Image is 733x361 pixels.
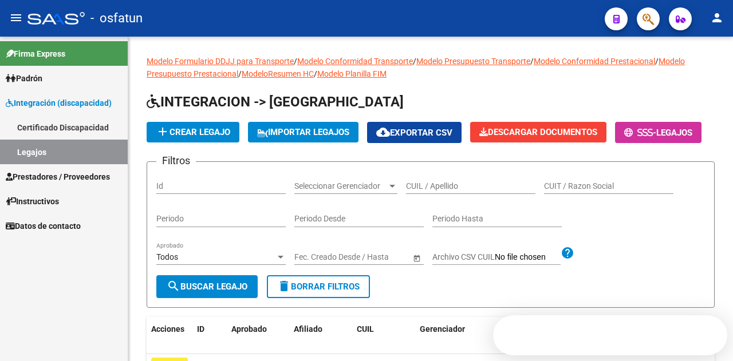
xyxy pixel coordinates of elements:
[6,170,110,183] span: Prestadores / Proveedores
[317,69,387,78] a: Modelo Planilla FIM
[9,11,23,25] mat-icon: menu
[415,317,495,355] datatable-header-cell: Gerenciador
[277,279,291,293] mat-icon: delete
[416,57,530,66] a: Modelo Presupuesto Transporte
[227,317,273,355] datatable-header-cell: Aprobado
[294,181,387,191] span: Seleccionar Gerenciador
[479,127,597,137] span: Descargar Documentos
[294,252,330,262] input: Start date
[624,128,656,138] span: -
[495,317,558,355] datatable-header-cell: Periodo Desde
[367,122,462,143] button: Exportar CSV
[197,324,204,334] span: ID
[231,324,267,334] span: Aprobado
[156,275,258,298] button: Buscar Legajo
[352,317,415,355] datatable-header-cell: CUIL
[297,57,413,66] a: Modelo Conformidad Transporte
[192,317,227,355] datatable-header-cell: ID
[167,281,247,292] span: Buscar Legajo
[493,315,727,355] iframe: Intercom live chat discovery launcher
[156,252,178,261] span: Todos
[167,279,180,293] mat-icon: search
[147,57,294,66] a: Modelo Formulario DDJJ para Transporte
[376,125,390,139] mat-icon: cloud_download
[534,57,655,66] a: Modelo Conformidad Prestacional
[248,122,358,142] button: IMPORTAR LEGAJOS
[340,252,396,262] input: End date
[6,195,59,208] span: Instructivos
[6,72,42,85] span: Padrón
[257,127,349,137] span: IMPORTAR LEGAJOS
[615,122,702,143] button: -Legajos
[376,128,452,138] span: Exportar CSV
[289,317,352,355] datatable-header-cell: Afiliado
[147,317,192,355] datatable-header-cell: Acciones
[156,153,196,169] h3: Filtros
[294,324,322,334] span: Afiliado
[495,252,561,263] input: Archivo CSV CUIL
[710,11,724,25] mat-icon: person
[147,94,404,110] span: INTEGRACION -> [GEOGRAPHIC_DATA]
[267,275,370,298] button: Borrar Filtros
[90,6,143,31] span: - osfatun
[6,220,81,232] span: Datos de contacto
[432,252,495,261] span: Archivo CSV CUIL
[357,324,374,334] span: CUIL
[156,127,230,137] span: Crear Legajo
[242,69,314,78] a: ModeloResumen HC
[656,128,692,138] span: Legajos
[156,125,170,138] mat-icon: add
[470,122,606,142] button: Descargar Documentos
[147,122,239,142] button: Crear Legajo
[277,281,360,292] span: Borrar Filtros
[6,97,112,109] span: Integración (discapacidad)
[151,324,184,334] span: Acciones
[420,324,465,334] span: Gerenciador
[694,322,722,350] iframe: Intercom live chat
[561,246,574,260] mat-icon: help
[6,47,65,60] span: Firma Express
[411,252,423,264] button: Open calendar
